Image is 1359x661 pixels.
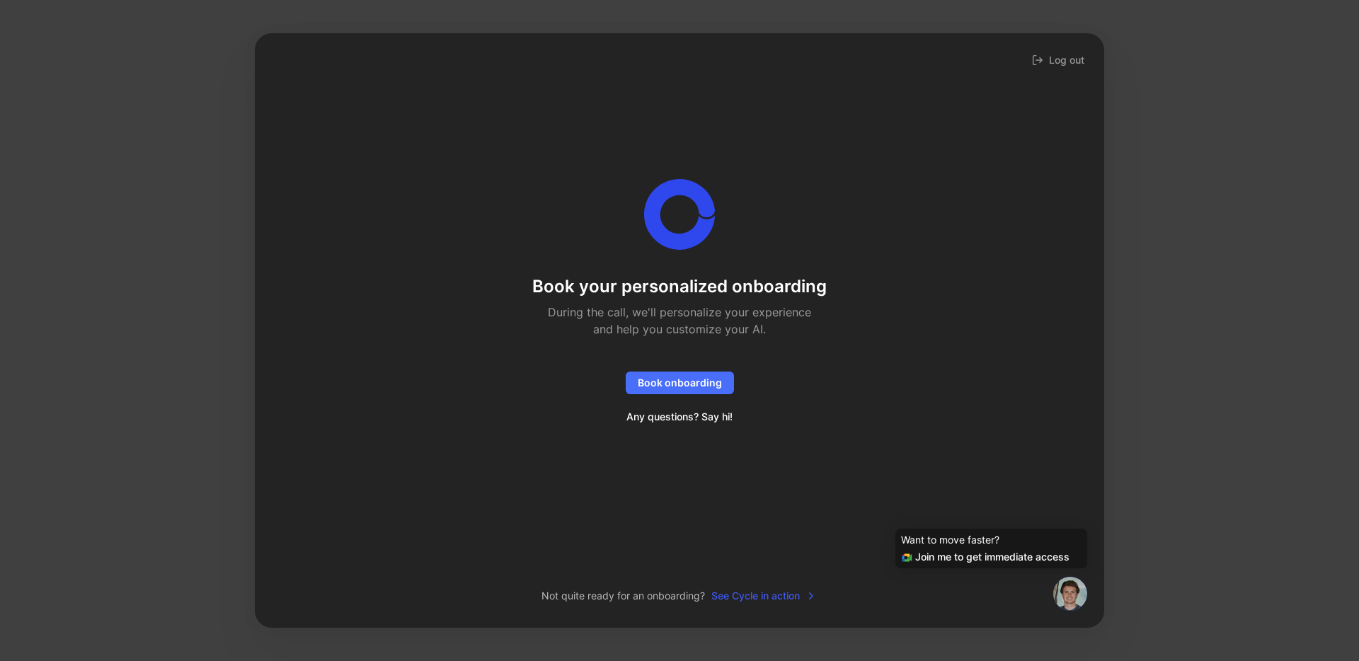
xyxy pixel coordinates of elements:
h1: Book your personalized onboarding [532,275,827,298]
span: See Cycle in action [711,587,817,604]
div: Join me to get immediate access [901,548,1082,565]
div: Want to move faster? [901,531,1082,548]
h2: During the call, we'll personalize your experience and help you customize your AI. [540,304,819,338]
button: Log out [1029,50,1087,70]
span: Book onboarding [638,374,722,391]
button: See Cycle in action [711,587,818,605]
button: Book onboarding [626,372,734,394]
span: Any questions? Say hi! [626,408,733,425]
button: Any questions? Say hi! [614,406,745,428]
span: Not quite ready for an onboarding? [541,587,705,604]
